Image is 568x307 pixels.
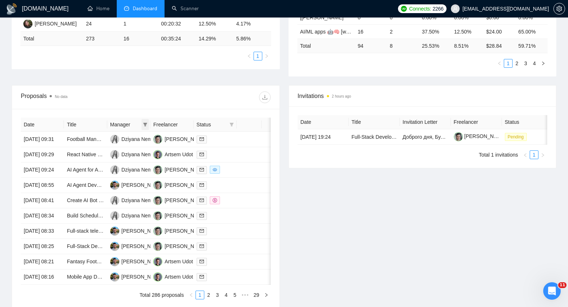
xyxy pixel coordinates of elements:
[515,39,548,53] td: 59.71 %
[522,59,530,67] a: 3
[165,227,206,235] div: [PERSON_NAME]
[165,166,206,174] div: [PERSON_NAME]
[245,52,254,60] li: Previous Page
[67,197,154,203] a: Create AI Bot for phone based training
[200,259,204,264] span: mail
[523,153,528,157] span: left
[229,122,234,127] span: filter
[200,183,204,187] span: mail
[262,291,271,299] button: right
[21,239,64,254] td: [DATE] 08:25
[539,59,548,68] button: right
[479,150,518,159] li: Total 1 invitations
[165,273,193,281] div: Artsem Udot
[153,273,193,279] a: AUArtsem Udot
[239,291,251,299] li: Next 5 Pages
[387,39,419,53] td: 8
[401,6,407,12] img: upwork-logo.png
[483,39,515,53] td: $ 28.84
[64,224,107,239] td: Full-stack telemedicine solution
[153,166,206,172] a: YN[PERSON_NAME]
[245,52,254,60] button: left
[264,182,275,188] span: right
[110,258,163,264] a: AK[PERSON_NAME]
[200,168,204,172] span: mail
[21,147,64,162] td: [DATE] 09:29
[153,181,162,190] img: YN
[35,20,77,28] div: [PERSON_NAME]
[110,166,159,172] a: DNDziyana Nemets
[264,213,275,218] span: right
[297,39,355,53] td: Total
[121,32,158,46] td: 16
[121,227,163,235] div: [PERSON_NAME]
[165,196,206,204] div: [PERSON_NAME]
[332,94,351,98] time: 2 hours ago
[165,181,206,189] div: [PERSON_NAME]
[124,6,129,11] span: dashboard
[254,52,262,60] a: 1
[259,91,271,103] button: download
[222,291,230,299] a: 4
[504,59,512,67] a: 1
[142,119,149,130] span: filter
[553,3,565,15] button: setting
[165,212,206,220] div: [PERSON_NAME]
[352,134,555,140] a: Full-Stack Developer for AI-Powered Product Catalog Processing & Semantic Search Tool
[110,243,163,249] a: AK[PERSON_NAME]
[110,181,119,190] img: AK
[64,208,107,224] td: Build Scheduling/Dispatch Optimiser with Routing for Plumbing Technicians
[298,129,349,145] td: [DATE] 19:24
[21,269,64,285] td: [DATE] 08:16
[165,242,206,250] div: [PERSON_NAME]
[64,269,107,285] td: Mobile App Developer Needed to Build Event Management & Vendor Booking App (Similar to Eventify)
[554,6,565,12] span: setting
[83,16,121,32] td: 24
[264,293,268,297] span: right
[110,121,140,129] span: Manager
[67,274,298,280] a: Mobile App Developer Needed to Build Event Management & Vendor Booking App (Similar to Eventify)
[451,115,502,129] th: Freelancer
[231,291,239,299] a: 5
[196,291,204,299] a: 1
[200,152,204,157] span: mail
[400,115,451,129] th: Invitation Letter
[200,137,204,141] span: mail
[153,150,162,159] img: AU
[110,165,119,174] img: DN
[264,259,275,264] span: right
[165,257,193,265] div: Artsem Udot
[172,5,199,12] a: searchScanner
[231,291,239,299] li: 5
[153,136,206,142] a: YN[PERSON_NAME]
[530,59,539,68] li: 4
[200,275,204,279] span: mail
[110,135,119,144] img: DN
[200,213,204,218] span: mail
[513,59,521,67] a: 2
[349,115,400,129] th: Title
[409,5,431,13] span: Connects:
[521,150,530,159] li: Previous Page
[153,135,162,144] img: YN
[67,167,214,173] a: AI Agent for Automated Motivational Social Media Video Creation
[197,121,227,129] span: Status
[121,242,163,250] div: [PERSON_NAME]
[419,24,451,39] td: 37.50%
[21,178,64,193] td: [DATE] 08:55
[153,242,162,251] img: YN
[121,150,159,158] div: Dziyana Nemets
[110,151,159,157] a: DNDziyana Nemets
[187,291,196,299] li: Previous Page
[200,229,204,233] span: mail
[23,20,77,26] a: HH[PERSON_NAME]
[158,32,196,46] td: 00:35:24
[213,198,217,202] span: dollar
[110,211,119,220] img: DN
[165,135,206,143] div: [PERSON_NAME]
[64,118,107,132] th: Title
[543,282,561,300] iframe: Intercom live chat
[387,24,419,39] td: 2
[20,32,83,46] td: Total
[196,32,233,46] td: 14.29 %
